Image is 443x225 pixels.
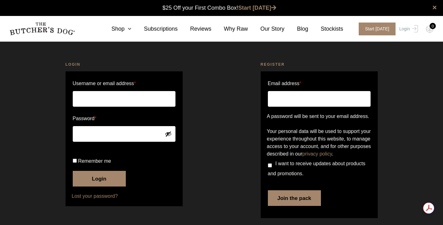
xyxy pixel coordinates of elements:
[352,23,398,35] a: Start [DATE]
[308,25,343,33] a: Stockists
[426,25,434,33] img: TBD_Cart-Empty.png
[73,159,77,163] input: Remember me
[268,79,302,89] label: Email address
[99,25,131,33] a: Shop
[267,113,372,120] p: A password will be sent to your email address.
[73,79,175,89] label: Username or email address
[261,61,378,68] h2: Register
[268,161,366,176] span: I want to receive updates about products and promotions.
[284,25,308,33] a: Blog
[430,23,436,29] div: 0
[73,171,126,187] button: Login
[238,5,276,11] a: Start [DATE]
[302,151,332,156] a: privacy policy
[131,25,178,33] a: Subscriptions
[267,128,372,158] p: Your personal data will be used to support your experience throughout this website, to manage acc...
[359,23,396,35] span: Start [DATE]
[248,25,284,33] a: Our Story
[398,23,418,35] a: Login
[178,25,211,33] a: Reviews
[165,130,172,137] button: Show password
[78,158,111,164] span: Remember me
[268,190,321,206] button: Join the pack
[73,114,175,124] label: Password
[211,25,248,33] a: Why Raw
[72,192,176,200] a: Lost your password?
[432,4,437,11] a: close
[66,61,183,68] h2: Login
[268,163,272,167] input: I want to receive updates about products and promotions.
